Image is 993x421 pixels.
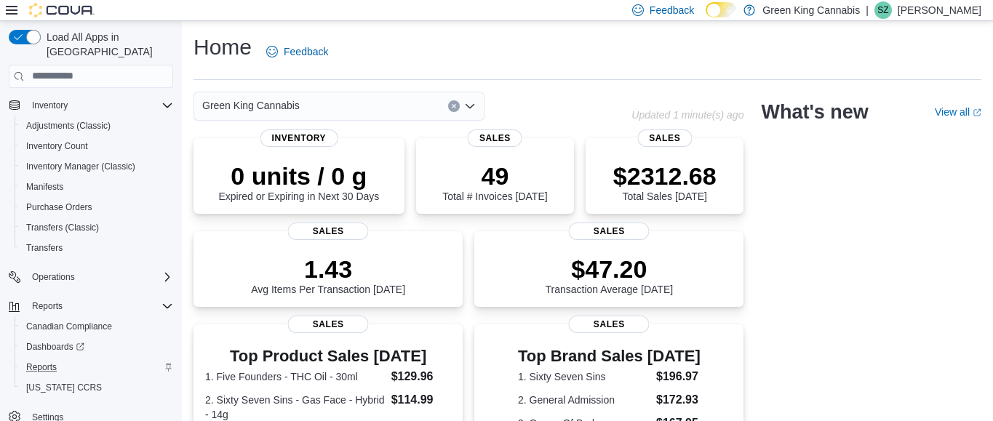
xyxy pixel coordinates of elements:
[546,254,674,284] p: $47.20
[656,368,701,385] dd: $196.97
[656,391,701,409] dd: $172.93
[26,161,135,172] span: Inventory Manager (Classic)
[518,348,701,365] h3: Top Brand Sales [DATE]
[26,321,112,332] span: Canadian Compliance
[20,318,173,335] span: Canadian Compliance
[15,156,179,177] button: Inventory Manager (Classic)
[218,161,379,202] div: Expired or Expiring in Next 30 Days
[26,97,73,114] button: Inventory
[260,129,338,147] span: Inventory
[762,1,860,19] p: Green King Cannabis
[464,100,476,112] button: Open list of options
[15,217,179,238] button: Transfers (Classic)
[32,100,68,111] span: Inventory
[260,37,334,66] a: Feedback
[20,219,173,236] span: Transfers (Classic)
[866,1,869,19] p: |
[32,271,75,283] span: Operations
[202,97,300,114] span: Green King Cannabis
[20,338,173,356] span: Dashboards
[20,158,173,175] span: Inventory Manager (Classic)
[26,201,92,213] span: Purchase Orders
[448,100,460,112] button: Clear input
[20,338,90,356] a: Dashboards
[631,109,743,121] p: Updated 1 minute(s) ago
[251,254,405,284] p: 1.43
[194,33,252,62] h1: Home
[20,379,108,396] a: [US_STATE] CCRS
[20,117,173,135] span: Adjustments (Classic)
[20,239,173,257] span: Transfers
[288,222,369,240] span: Sales
[569,222,650,240] span: Sales
[26,140,88,152] span: Inventory Count
[391,368,452,385] dd: $129.96
[205,348,451,365] h3: Top Product Sales [DATE]
[468,129,522,147] span: Sales
[15,177,179,197] button: Manifests
[26,97,173,114] span: Inventory
[26,297,68,315] button: Reports
[3,95,179,116] button: Inventory
[898,1,981,19] p: [PERSON_NAME]
[26,382,102,393] span: [US_STATE] CCRS
[706,2,736,17] input: Dark Mode
[26,361,57,373] span: Reports
[20,137,173,155] span: Inventory Count
[20,137,94,155] a: Inventory Count
[613,161,717,191] p: $2312.68
[15,357,179,377] button: Reports
[218,161,379,191] p: 0 units / 0 g
[20,158,141,175] a: Inventory Manager (Classic)
[391,391,452,409] dd: $114.99
[205,369,386,384] dt: 1. Five Founders - THC Oil - 30ml
[706,17,706,18] span: Dark Mode
[15,238,179,258] button: Transfers
[874,1,892,19] div: Sami Zein
[251,254,405,295] div: Avg Items Per Transaction [DATE]
[26,268,173,286] span: Operations
[20,117,116,135] a: Adjustments (Classic)
[29,3,95,17] img: Cova
[15,116,179,136] button: Adjustments (Classic)
[26,242,63,254] span: Transfers
[15,197,179,217] button: Purchase Orders
[442,161,547,202] div: Total # Invoices [DATE]
[15,316,179,337] button: Canadian Compliance
[546,254,674,295] div: Transaction Average [DATE]
[518,369,650,384] dt: 1. Sixty Seven Sins
[26,222,99,233] span: Transfers (Classic)
[20,178,173,196] span: Manifests
[15,136,179,156] button: Inventory Count
[761,100,868,124] h2: What's new
[20,199,98,216] a: Purchase Orders
[32,300,63,312] span: Reports
[20,379,173,396] span: Washington CCRS
[20,199,173,216] span: Purchase Orders
[288,316,369,333] span: Sales
[637,129,692,147] span: Sales
[26,120,111,132] span: Adjustments (Classic)
[15,337,179,357] a: Dashboards
[3,267,179,287] button: Operations
[26,297,173,315] span: Reports
[26,181,63,193] span: Manifests
[3,296,179,316] button: Reports
[15,377,179,398] button: [US_STATE] CCRS
[569,316,650,333] span: Sales
[935,106,981,118] a: View allExternal link
[20,318,118,335] a: Canadian Compliance
[20,219,105,236] a: Transfers (Classic)
[877,1,888,19] span: SZ
[41,30,173,59] span: Load All Apps in [GEOGRAPHIC_DATA]
[26,341,84,353] span: Dashboards
[26,268,81,286] button: Operations
[20,178,69,196] a: Manifests
[613,161,717,202] div: Total Sales [DATE]
[20,358,63,376] a: Reports
[973,108,981,117] svg: External link
[284,44,328,59] span: Feedback
[518,393,650,407] dt: 2. General Admission
[650,3,694,17] span: Feedback
[20,239,68,257] a: Transfers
